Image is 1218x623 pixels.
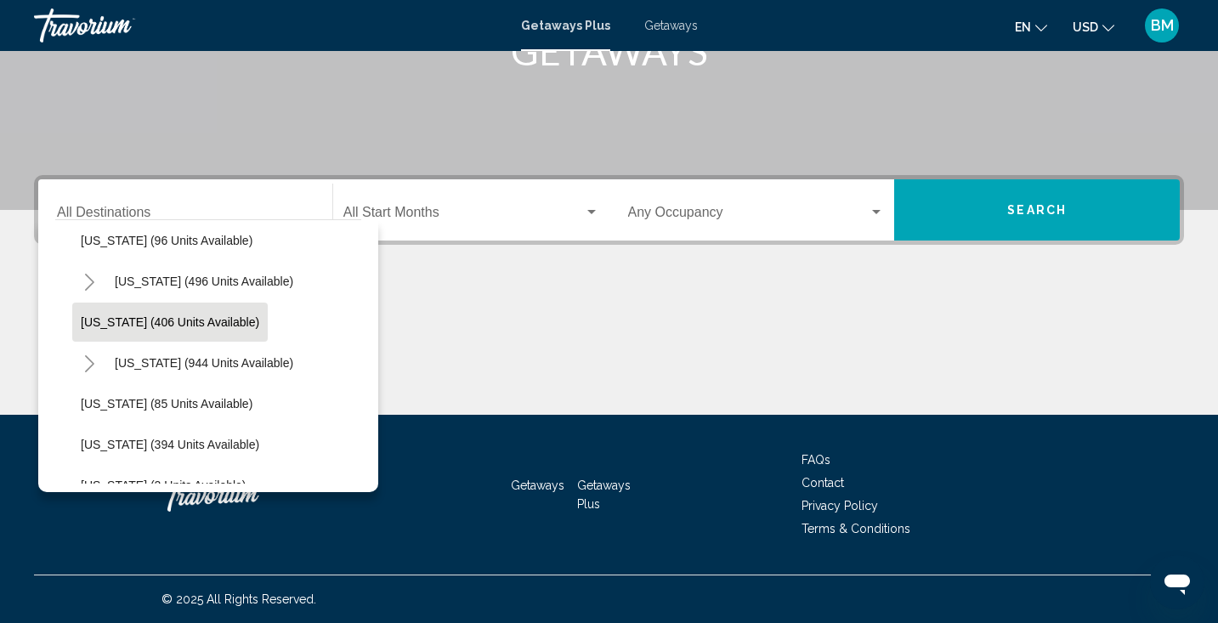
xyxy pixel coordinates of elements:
span: [US_STATE] (394 units available) [81,438,259,451]
a: Contact [802,476,844,490]
button: [US_STATE] (85 units available) [72,384,261,423]
iframe: Button to launch messaging window [1150,555,1204,609]
button: [US_STATE] (394 units available) [72,425,268,464]
span: [US_STATE] (496 units available) [115,275,293,288]
span: BM [1151,17,1174,34]
button: Change currency [1073,14,1114,39]
a: Privacy Policy [802,499,878,513]
a: Getaways Plus [521,19,610,32]
button: [US_STATE] (96 units available) [72,221,261,260]
span: © 2025 All Rights Reserved. [161,592,316,606]
button: [US_STATE] (496 units available) [106,262,302,301]
span: [US_STATE] (944 units available) [115,356,293,370]
button: [US_STATE] (944 units available) [106,343,302,382]
span: [US_STATE] (96 units available) [81,234,252,247]
a: Getaways Plus [577,479,631,511]
span: [US_STATE] (406 units available) [81,315,259,329]
button: Toggle Maine (496 units available) [72,264,106,298]
button: User Menu [1140,8,1184,43]
a: Getaways [644,19,698,32]
button: Change language [1015,14,1047,39]
a: Travorium [161,469,331,520]
span: Search [1007,204,1067,218]
button: Search [894,179,1180,241]
a: Travorium [34,8,504,42]
a: FAQs [802,453,830,467]
span: [US_STATE] (2 units available) [81,479,246,492]
button: [US_STATE] (406 units available) [72,303,268,342]
button: Toggle Massachusetts (944 units available) [72,346,106,380]
a: Terms & Conditions [802,522,910,535]
span: [US_STATE] (85 units available) [81,397,252,411]
a: Getaways [511,479,564,492]
span: USD [1073,20,1098,34]
button: [US_STATE] (2 units available) [72,466,255,505]
span: en [1015,20,1031,34]
div: Search widget [38,179,1180,241]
